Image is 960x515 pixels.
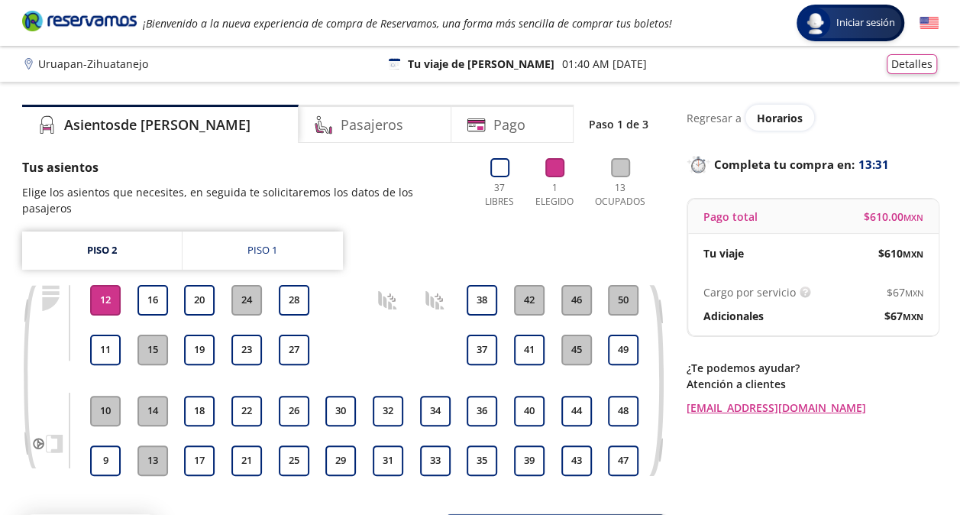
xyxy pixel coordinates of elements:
button: 21 [231,445,262,476]
div: Regresar a ver horarios [687,105,939,131]
button: 27 [279,335,309,365]
button: 30 [325,396,356,426]
button: 39 [514,445,545,476]
button: 49 [608,335,638,365]
p: Tu viaje [703,245,744,261]
p: Tu viaje de [PERSON_NAME] [408,56,554,72]
button: 13 [137,445,168,476]
p: 1 Elegido [532,181,577,209]
p: Uruapan - Zihuatanejo [38,56,148,72]
button: 9 [90,445,121,476]
button: 41 [514,335,545,365]
button: 46 [561,285,592,316]
button: 28 [279,285,309,316]
button: 43 [561,445,592,476]
p: 01:40 AM [DATE] [562,56,647,72]
span: Iniciar sesión [830,15,901,31]
p: Completa tu compra en : [687,154,939,175]
small: MXN [905,287,923,299]
button: 10 [90,396,121,426]
button: 25 [279,445,309,476]
span: 13:31 [858,156,889,173]
button: 33 [420,445,451,476]
button: 36 [467,396,497,426]
h4: Asientos de [PERSON_NAME] [64,115,251,135]
em: ¡Bienvenido a la nueva experiencia de compra de Reservamos, una forma más sencilla de comprar tus... [143,16,672,31]
button: 32 [373,396,403,426]
button: 26 [279,396,309,426]
button: 16 [137,285,168,316]
i: Brand Logo [22,9,137,32]
button: 11 [90,335,121,365]
button: 31 [373,445,403,476]
button: 17 [184,445,215,476]
p: ¿Te podemos ayudar? [687,360,939,376]
button: 22 [231,396,262,426]
h4: Pasajeros [341,115,403,135]
span: $ 610.00 [864,209,923,225]
p: Pago total [703,209,758,225]
button: 48 [608,396,638,426]
a: [EMAIL_ADDRESS][DOMAIN_NAME] [687,400,939,416]
button: English [920,14,939,33]
p: 13 Ocupados [589,181,652,209]
button: 34 [420,396,451,426]
button: 42 [514,285,545,316]
button: 29 [325,445,356,476]
div: Piso 1 [247,243,277,258]
button: 18 [184,396,215,426]
button: 14 [137,396,168,426]
button: 12 [90,285,121,316]
button: 20 [184,285,215,316]
button: 45 [561,335,592,365]
a: Piso 1 [183,232,343,270]
a: Brand Logo [22,9,137,37]
button: 19 [184,335,215,365]
small: MXN [903,248,923,260]
button: 50 [608,285,638,316]
small: MXN [903,311,923,322]
button: 38 [467,285,497,316]
span: Horarios [757,111,803,125]
button: 15 [137,335,168,365]
button: 24 [231,285,262,316]
span: $ 610 [878,245,923,261]
button: Detalles [887,54,937,74]
button: 37 [467,335,497,365]
p: Regresar a [687,110,742,126]
p: Paso 1 de 3 [589,116,648,132]
button: 35 [467,445,497,476]
span: $ 67 [887,284,923,300]
button: 44 [561,396,592,426]
small: MXN [903,212,923,223]
p: Tus asientos [22,158,464,177]
p: Elige los asientos que necesites, en seguida te solicitaremos los datos de los pasajeros [22,184,464,216]
h4: Pago [493,115,525,135]
p: 37 Libres [479,181,521,209]
p: Cargo por servicio [703,284,796,300]
span: $ 67 [884,308,923,324]
button: 47 [608,445,638,476]
a: Piso 2 [22,232,182,270]
p: Atención a clientes [687,376,939,392]
button: 40 [514,396,545,426]
p: Adicionales [703,308,764,324]
button: 23 [231,335,262,365]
